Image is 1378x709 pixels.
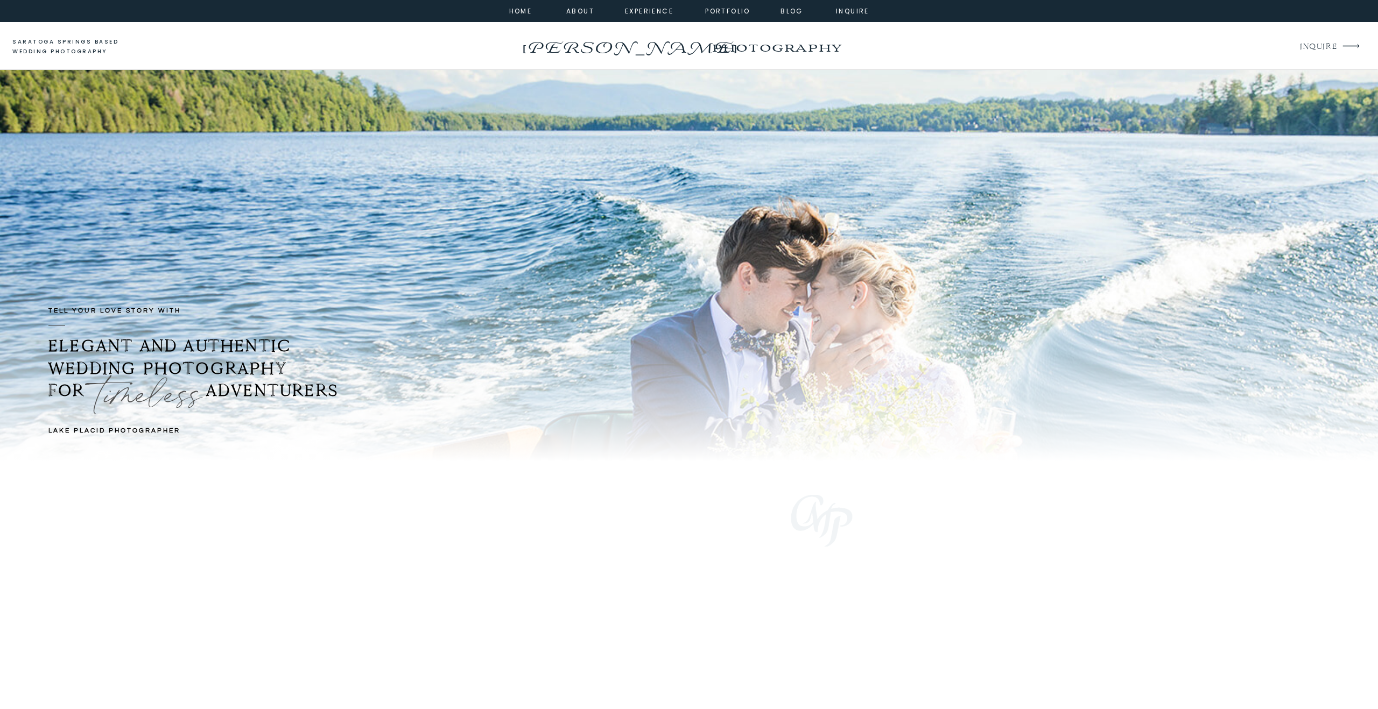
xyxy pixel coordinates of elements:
[98,365,192,432] p: timeless
[625,5,669,15] a: experience
[705,5,751,15] a: portfolio
[691,32,862,62] a: photography
[525,527,611,530] b: Saratoga springs wedding photographer
[772,5,811,15] a: Blog
[48,336,339,401] b: ELEGANT AND AUTHENTIC WEDDING PHOTOGRAPHY FOR ADVENTURERS
[12,37,139,57] a: saratoga springs based wedding photography
[506,5,535,15] a: home
[48,427,180,434] b: LAKE PLACID PHOTOGRAPHER
[566,5,590,15] a: about
[48,307,181,314] b: TELL YOUR LOVE STORY with
[833,5,872,15] a: inquire
[519,35,739,52] a: [PERSON_NAME]
[1300,40,1336,54] a: INQUIRE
